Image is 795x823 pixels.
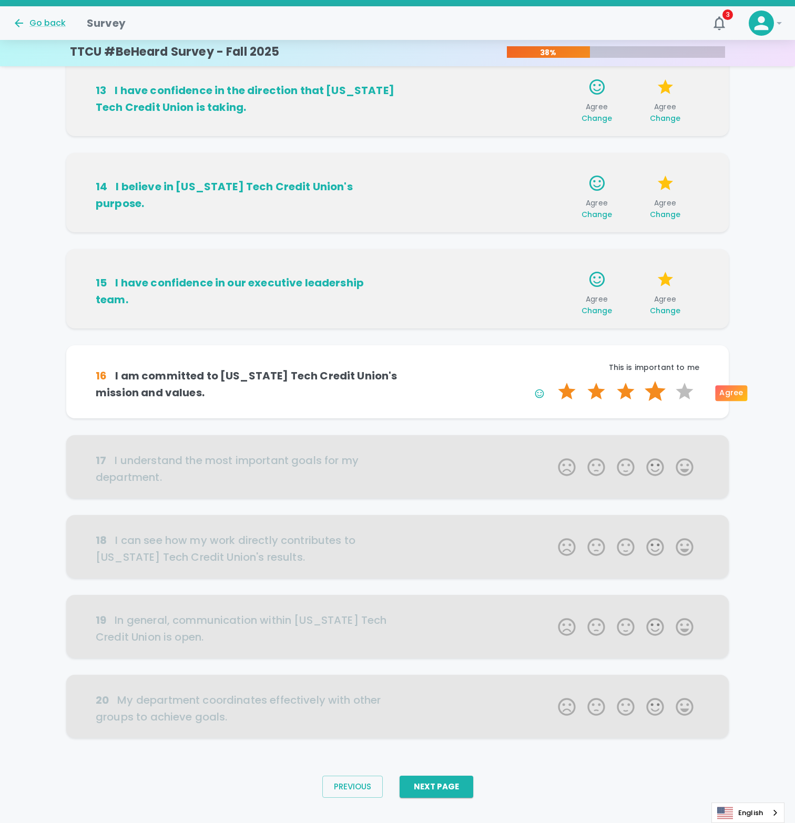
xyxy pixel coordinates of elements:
div: 13 [96,82,106,99]
button: Next Page [400,776,473,798]
h6: I am committed to [US_STATE] Tech Credit Union's mission and values. [96,367,397,401]
span: Change [582,305,613,316]
span: Change [582,209,613,220]
button: Previous [322,776,383,798]
div: Language [711,803,784,823]
button: 3 [707,11,732,36]
span: Change [650,209,681,220]
span: Agree [567,101,627,124]
span: Change [582,113,613,124]
span: Agree [635,101,695,124]
p: 38% [507,47,590,58]
span: 3 [722,9,733,20]
h6: I have confidence in our executive leadership team. [96,274,397,308]
p: This is important to me [397,362,699,373]
h1: Survey [87,15,126,32]
span: Agree [635,198,695,220]
div: 16 [96,367,107,384]
h4: TTCU #BeHeard Survey - Fall 2025 [70,45,280,59]
span: Change [650,305,681,316]
span: Agree [567,198,627,220]
div: 14 [96,178,107,195]
button: Go back [13,17,66,29]
span: Agree [567,294,627,316]
aside: Language selected: English [711,803,784,823]
a: English [712,803,784,822]
div: Agree [715,385,747,401]
h6: I believe in [US_STATE] Tech Credit Union's purpose. [96,178,397,212]
h6: I have confidence in the direction that [US_STATE] Tech Credit Union is taking. [96,82,397,116]
div: 15 [96,274,107,291]
span: Agree [635,294,695,316]
span: Change [650,113,681,124]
